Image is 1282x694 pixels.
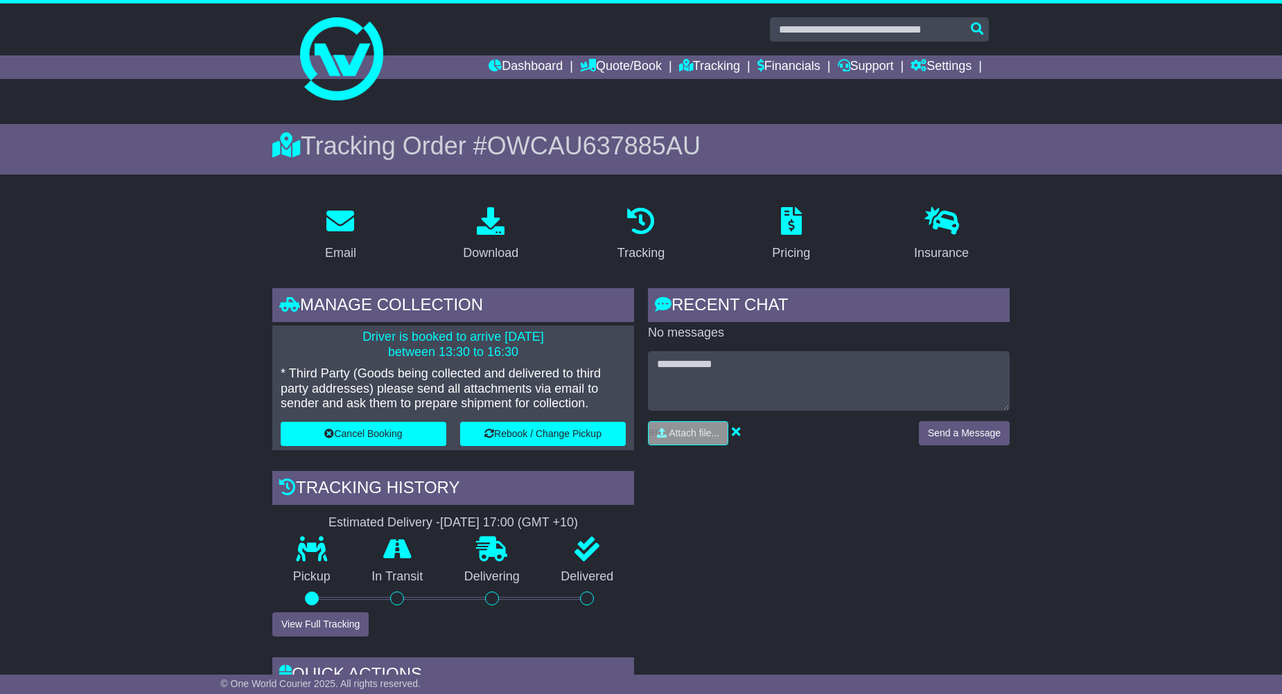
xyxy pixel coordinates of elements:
a: Tracking [679,55,740,79]
div: Tracking [617,244,665,263]
a: Dashboard [489,55,563,79]
button: Send a Message [919,421,1010,445]
div: Tracking Order # [272,131,1010,161]
div: Tracking history [272,471,634,508]
p: No messages [648,326,1010,341]
p: Delivering [444,569,541,585]
a: Download [454,202,527,267]
div: RECENT CHAT [648,288,1010,326]
div: Download [463,244,518,263]
p: In Transit [351,569,444,585]
div: Manage collection [272,288,634,326]
a: Pricing [763,202,819,267]
span: OWCAU637885AU [487,132,701,160]
a: Tracking [608,202,674,267]
button: Rebook / Change Pickup [460,422,626,446]
button: View Full Tracking [272,612,369,637]
span: © One World Courier 2025. All rights reserved. [220,678,421,689]
p: Driver is booked to arrive [DATE] between 13:30 to 16:30 [281,330,626,359]
p: * Third Party (Goods being collected and delivered to third party addresses) please send all atta... [281,366,626,411]
div: [DATE] 17:00 (GMT +10) [440,515,578,531]
div: Pricing [772,244,810,263]
div: Insurance [914,244,969,263]
div: Estimated Delivery - [272,515,634,531]
a: Insurance [905,202,978,267]
a: Quote/Book [580,55,662,79]
a: Settings [911,55,972,79]
button: Cancel Booking [281,422,446,446]
p: Pickup [272,569,351,585]
a: Email [316,202,365,267]
a: Support [838,55,894,79]
p: Delivered [541,569,635,585]
div: Email [325,244,356,263]
a: Financials [757,55,820,79]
